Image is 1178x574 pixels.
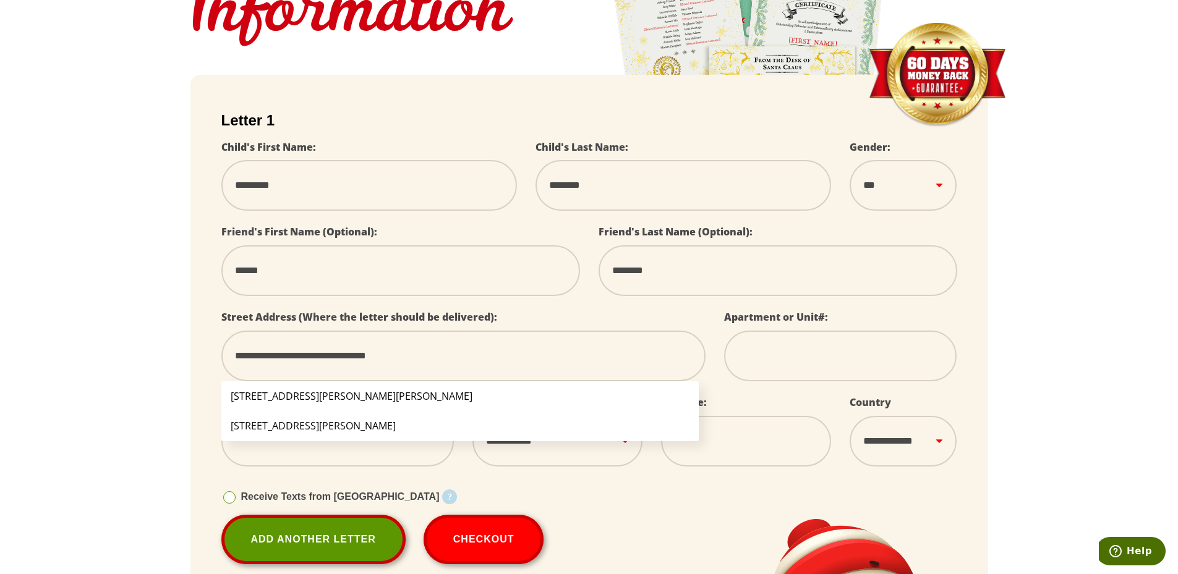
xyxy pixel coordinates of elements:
[241,491,440,502] span: Receive Texts from [GEOGRAPHIC_DATA]
[536,140,628,154] label: Child's Last Name:
[221,112,957,129] h2: Letter 1
[221,225,377,238] label: Friend's First Name (Optional):
[221,411,699,441] li: [STREET_ADDRESS][PERSON_NAME]
[850,395,891,409] label: Country
[850,140,890,154] label: Gender:
[221,140,316,154] label: Child's First Name:
[868,22,1007,128] img: Money Back Guarantee
[221,515,406,564] a: Add Another Letter
[599,225,753,238] label: Friend's Last Name (Optional):
[221,310,497,324] label: Street Address (Where the letter should be delivered):
[1099,537,1166,568] iframe: Opens a widget where you can find more information
[724,310,828,324] label: Apartment or Unit#:
[424,515,544,564] button: Checkout
[221,381,699,411] li: [STREET_ADDRESS][PERSON_NAME][PERSON_NAME]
